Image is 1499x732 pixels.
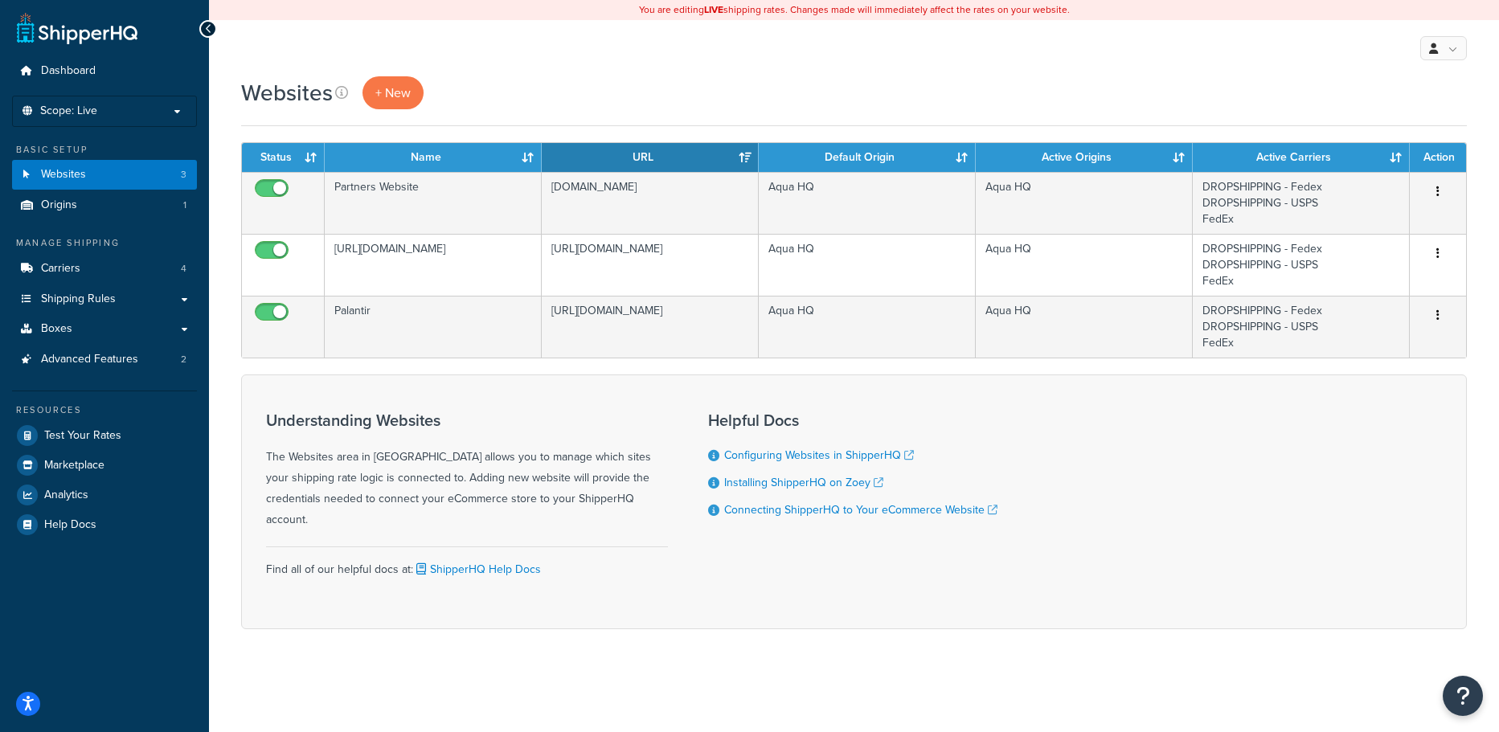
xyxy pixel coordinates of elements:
[542,296,759,358] td: [URL][DOMAIN_NAME]
[266,411,668,429] h3: Understanding Websites
[542,172,759,234] td: [DOMAIN_NAME]
[41,322,72,336] span: Boxes
[241,77,333,108] h1: Websites
[542,234,759,296] td: [URL][DOMAIN_NAME]
[542,143,759,172] th: URL: activate to sort column ascending
[724,474,883,491] a: Installing ShipperHQ on Zoey
[12,254,197,284] a: Carriers 4
[976,296,1193,358] td: Aqua HQ
[724,501,997,518] a: Connecting ShipperHQ to Your eCommerce Website
[181,168,186,182] span: 3
[12,345,197,374] li: Advanced Features
[44,518,96,532] span: Help Docs
[242,143,325,172] th: Status: activate to sort column ascending
[325,296,542,358] td: Palantir
[375,84,411,102] span: + New
[12,160,197,190] a: Websites 3
[40,104,97,118] span: Scope: Live
[12,254,197,284] li: Carriers
[708,411,997,429] h3: Helpful Docs
[266,546,668,580] div: Find all of our helpful docs at:
[12,403,197,417] div: Resources
[1443,676,1483,716] button: Open Resource Center
[181,353,186,366] span: 2
[44,459,104,472] span: Marketplace
[181,262,186,276] span: 4
[12,314,197,344] a: Boxes
[1193,172,1410,234] td: DROPSHIPPING - Fedex DROPSHIPPING - USPS FedEx
[325,143,542,172] th: Name: activate to sort column ascending
[362,76,424,109] a: + New
[17,12,137,44] a: ShipperHQ Home
[44,489,88,502] span: Analytics
[12,160,197,190] li: Websites
[325,234,542,296] td: [URL][DOMAIN_NAME]
[1193,143,1410,172] th: Active Carriers: activate to sort column ascending
[724,447,914,464] a: Configuring Websites in ShipperHQ
[12,451,197,480] a: Marketplace
[1193,296,1410,358] td: DROPSHIPPING - Fedex DROPSHIPPING - USPS FedEx
[41,292,116,306] span: Shipping Rules
[12,284,197,314] a: Shipping Rules
[266,411,668,530] div: The Websites area in [GEOGRAPHIC_DATA] allows you to manage which sites your shipping rate logic ...
[12,190,197,220] li: Origins
[12,481,197,509] a: Analytics
[759,234,976,296] td: Aqua HQ
[183,198,186,212] span: 1
[12,421,197,450] a: Test Your Rates
[41,353,138,366] span: Advanced Features
[12,236,197,250] div: Manage Shipping
[704,2,723,17] b: LIVE
[12,56,197,86] a: Dashboard
[413,561,541,578] a: ShipperHQ Help Docs
[976,234,1193,296] td: Aqua HQ
[759,296,976,358] td: Aqua HQ
[41,64,96,78] span: Dashboard
[41,168,86,182] span: Websites
[41,198,77,212] span: Origins
[12,510,197,539] a: Help Docs
[759,172,976,234] td: Aqua HQ
[44,429,121,443] span: Test Your Rates
[12,190,197,220] a: Origins 1
[976,143,1193,172] th: Active Origins: activate to sort column ascending
[12,143,197,157] div: Basic Setup
[1410,143,1466,172] th: Action
[976,172,1193,234] td: Aqua HQ
[759,143,976,172] th: Default Origin: activate to sort column ascending
[41,262,80,276] span: Carriers
[1193,234,1410,296] td: DROPSHIPPING - Fedex DROPSHIPPING - USPS FedEx
[12,345,197,374] a: Advanced Features 2
[325,172,542,234] td: Partners Website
